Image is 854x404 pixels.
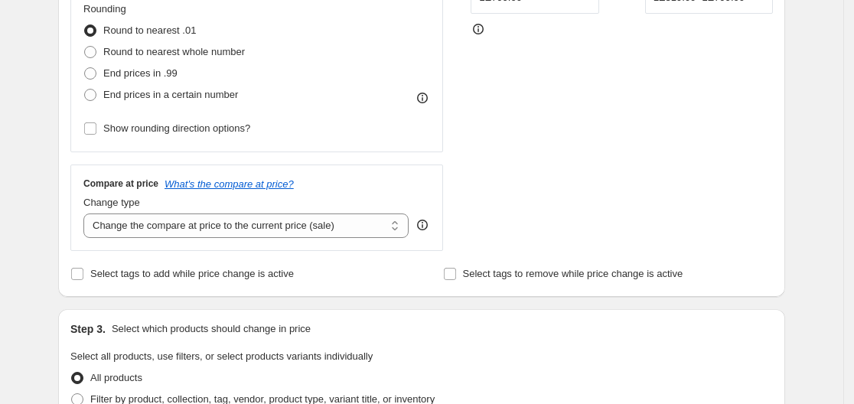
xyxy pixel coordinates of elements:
[83,178,158,190] h3: Compare at price
[165,178,294,190] button: What's the compare at price?
[83,3,126,15] span: Rounding
[415,217,430,233] div: help
[103,67,178,79] span: End prices in .99
[103,89,238,100] span: End prices in a certain number
[83,197,140,208] span: Change type
[90,372,142,383] span: All products
[70,350,373,362] span: Select all products, use filters, or select products variants individually
[90,268,294,279] span: Select tags to add while price change is active
[112,321,311,337] p: Select which products should change in price
[103,46,245,57] span: Round to nearest whole number
[103,24,196,36] span: Round to nearest .01
[103,122,250,134] span: Show rounding direction options?
[70,321,106,337] h2: Step 3.
[463,268,683,279] span: Select tags to remove while price change is active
